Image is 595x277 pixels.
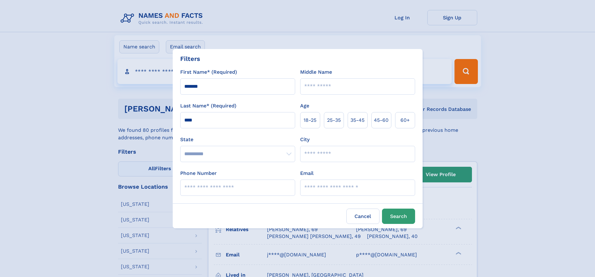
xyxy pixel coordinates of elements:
label: City [300,136,310,143]
label: Middle Name [300,68,332,76]
label: Cancel [346,209,379,224]
span: 18‑25 [304,116,316,124]
label: First Name* (Required) [180,68,237,76]
label: Phone Number [180,170,217,177]
span: 35‑45 [350,116,364,124]
label: Last Name* (Required) [180,102,236,110]
label: Email [300,170,314,177]
label: State [180,136,295,143]
label: Age [300,102,309,110]
div: Filters [180,54,200,63]
span: 45‑60 [374,116,389,124]
button: Search [382,209,415,224]
span: 60+ [400,116,410,124]
span: 25‑35 [327,116,341,124]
